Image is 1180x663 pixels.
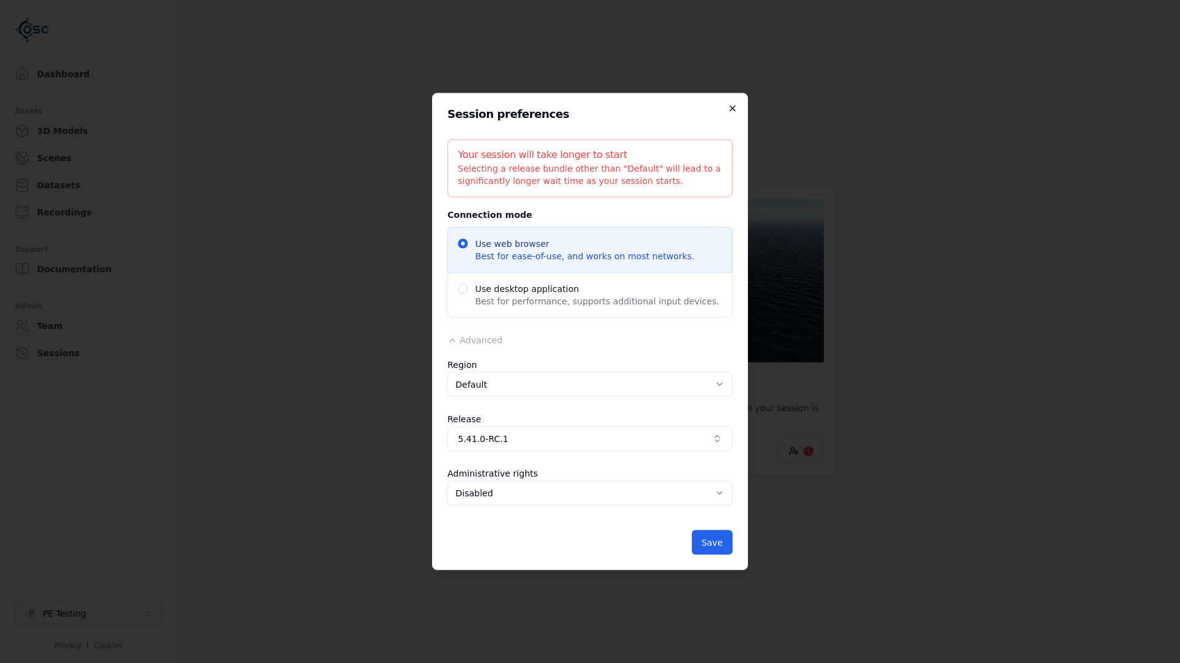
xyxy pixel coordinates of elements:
span: Use web browser [475,238,694,250]
label: Administrative rights [447,469,538,478]
h5: Your session will take longer to start [458,150,722,160]
label: Region [447,360,477,370]
div: Selecting a release bundle other than "Default" will lead to a significantly longer wait time as ... [458,162,722,187]
span: Best for performance, supports additional input devices. [475,295,719,307]
h2: Session preferences [447,109,733,120]
button: Save [692,530,733,555]
label: Release [447,414,481,424]
span: Use web browser [447,227,733,273]
span: Use desktop application [447,272,733,318]
legend: Connection mode [447,207,532,222]
span: 5.41.0-RC.1 [458,433,707,445]
span: Best for ease-of-use, and works on most networks. [475,250,694,262]
span: Use desktop application [475,283,719,295]
span: Advanced [460,335,502,345]
button: Advanced [447,334,502,346]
